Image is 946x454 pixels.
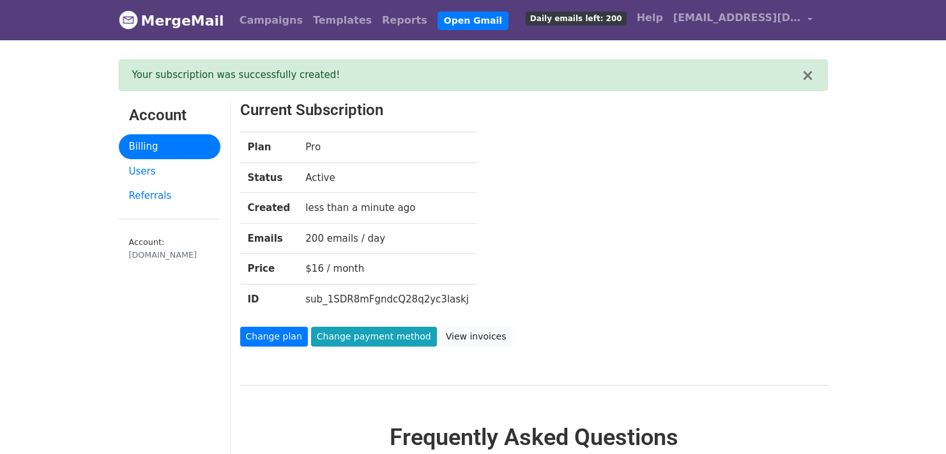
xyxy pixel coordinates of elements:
h3: Account [129,106,210,125]
button: × [801,68,814,83]
th: Plan [240,132,298,163]
a: MergeMail [119,7,224,34]
th: Status [240,162,298,193]
small: Account: [129,237,210,262]
a: Open Gmail [438,12,508,30]
th: Created [240,193,298,224]
h3: Current Subscription [240,101,777,120]
a: [EMAIL_ADDRESS][DOMAIN_NAME] [668,5,818,35]
a: Billing [119,134,220,159]
img: MergeMail logo [119,10,138,29]
span: [EMAIL_ADDRESS][DOMAIN_NAME] [673,10,801,26]
a: Change plan [240,327,308,347]
a: Templates [308,8,377,33]
span: Daily emails left: 200 [526,12,627,26]
div: Your subscription was successfully created! [132,68,802,82]
a: Daily emails left: 200 [521,5,632,31]
th: Price [240,254,298,285]
td: Pro [298,132,477,163]
a: Reports [377,8,432,33]
h2: Frequently Asked Questions [240,424,828,451]
a: Users [119,159,220,184]
td: $16 / month [298,254,477,285]
td: 200 emails / day [298,223,477,254]
a: Campaigns [234,8,308,33]
a: Change payment method [311,327,437,347]
th: Emails [240,223,298,254]
a: Help [632,5,668,31]
td: Active [298,162,477,193]
td: less than a minute ago [298,193,477,224]
a: View invoices [440,327,512,347]
td: sub_1SDR8mFgndcQ28q2yc3laskj [298,284,477,314]
th: ID [240,284,298,314]
div: [DOMAIN_NAME] [129,249,210,261]
a: Referrals [119,184,220,208]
